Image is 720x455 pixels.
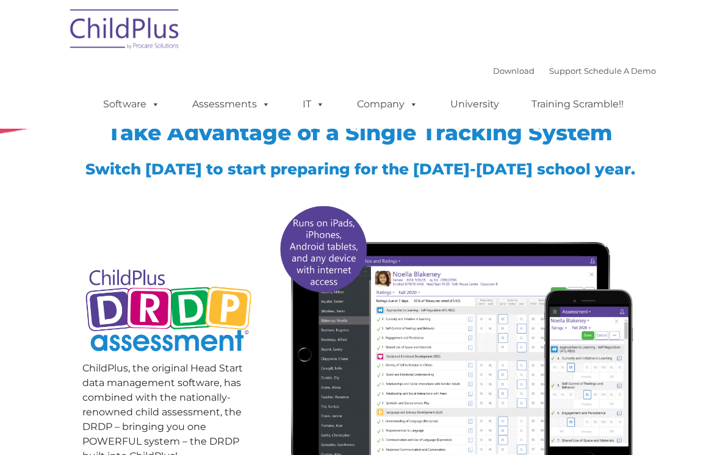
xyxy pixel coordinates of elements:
[82,259,255,364] img: Copyright - DRDP Logo
[91,92,172,116] a: Software
[493,66,535,76] a: Download
[584,66,656,76] a: Schedule A Demo
[493,66,656,76] font: |
[180,92,283,116] a: Assessments
[345,92,430,116] a: Company
[438,92,511,116] a: University
[64,1,186,62] img: ChildPlus by Procare Solutions
[107,120,613,146] span: Take Advantage of a Single Tracking System
[290,92,337,116] a: IT
[85,160,635,178] span: Switch [DATE] to start preparing for the [DATE]-[DATE] school year.
[519,92,636,116] a: Training Scramble!!
[549,66,581,76] a: Support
